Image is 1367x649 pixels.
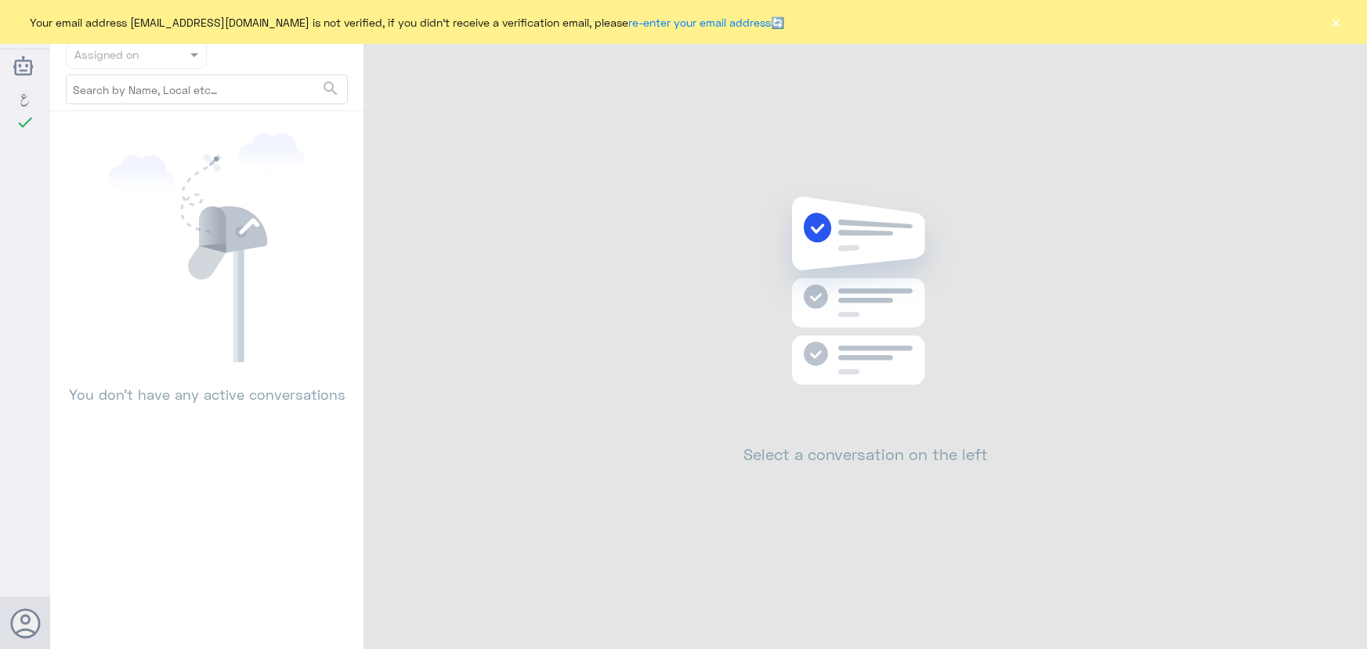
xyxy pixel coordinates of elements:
[16,113,34,132] i: check
[10,608,40,638] button: Avatar
[1328,14,1343,30] button: ×
[321,79,340,98] span: search
[321,76,340,102] button: search
[67,75,347,103] input: Search by Name, Local etc…
[628,16,771,29] a: re-enter your email address
[66,362,348,405] p: You don’t have any active conversations
[30,14,784,31] span: Your email address [EMAIL_ADDRESS][DOMAIN_NAME] is not verified, if you didn't receive a verifica...
[743,444,988,463] h2: Select a conversation on the left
